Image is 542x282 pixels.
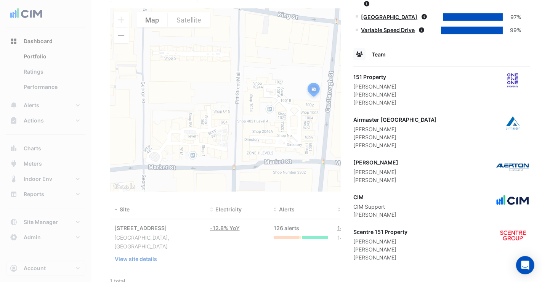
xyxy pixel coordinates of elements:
div: [PERSON_NAME] [353,168,398,176]
div: [PERSON_NAME] [353,253,407,261]
div: CIM Support [353,203,396,211]
a: [GEOGRAPHIC_DATA] [361,14,417,20]
div: 151 Property [353,73,396,81]
img: Scentre 151 Property [495,228,530,243]
div: 99% [503,26,521,35]
div: [PERSON_NAME] [353,211,396,219]
div: [PERSON_NAME] [353,245,407,253]
div: CIM [353,193,396,201]
img: CIM [495,193,530,208]
img: Airmaster Australia [495,116,530,131]
div: [PERSON_NAME] [353,237,407,245]
div: Scentre 151 Property [353,228,407,236]
div: [PERSON_NAME] [353,176,398,184]
div: [PERSON_NAME] [353,158,398,166]
div: [PERSON_NAME] [353,133,437,141]
div: [PERSON_NAME] [353,125,437,133]
div: [PERSON_NAME] [353,82,396,90]
img: Alerton [495,158,530,174]
div: [PERSON_NAME] [353,98,396,106]
div: Open Intercom Messenger [516,256,534,274]
a: Variable Speed Drive [361,27,415,33]
img: 151 Property [495,73,530,88]
div: 97% [503,13,521,22]
div: [PERSON_NAME] [353,90,396,98]
div: [PERSON_NAME] [353,141,437,149]
span: Team [372,51,386,58]
div: Airmaster [GEOGRAPHIC_DATA] [353,116,437,124]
